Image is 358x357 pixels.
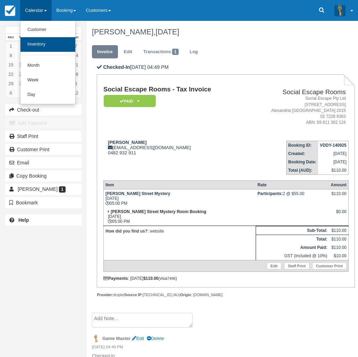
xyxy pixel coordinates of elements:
a: 23 [16,70,27,79]
strong: Source IP: [125,293,143,297]
a: Customer Print [312,262,347,269]
a: 7 [16,88,27,98]
a: 9 [16,51,27,60]
strong: Participants [257,191,283,196]
a: 6 [6,88,16,98]
a: Edit [132,336,144,341]
a: Log [185,45,203,59]
strong: VDDY-140925 [320,143,347,148]
a: Edit [119,45,137,59]
button: Check-out [5,104,82,115]
a: Transactions1 [138,45,184,59]
div: $0.00 [331,209,346,220]
a: Edit [267,262,281,269]
a: 14 [70,51,81,60]
td: GST (Included @ 10%) [256,252,329,260]
em: [DATE] 04:49 PM [92,344,350,352]
a: 22 [6,70,16,79]
td: $110.00 [318,166,348,175]
ul: Calendar [20,21,76,104]
img: checkfront-main-nav-mini-logo.png [5,6,15,16]
th: Amount [329,181,348,189]
address: Social Escape Pty Ltd [STREET_ADDRESS] Alexandria [GEOGRAPHIC_DATA] 2015 02 7228 9363 ABN: 69 611... [247,96,346,125]
th: Sub-Total: [256,226,329,235]
td: $110.00 [329,235,348,244]
p: : website [105,228,254,235]
button: Bookmark [5,197,82,208]
td: $110.00 [329,243,348,252]
th: Total (AUD): [286,166,318,175]
th: Mon [6,34,16,41]
a: Customer Print [5,144,82,155]
th: Booking ID: [286,141,318,150]
td: [DATE] [318,149,348,158]
a: 16 [16,60,27,70]
div: [EMAIL_ADDRESS][DOMAIN_NAME] 0482 932 911 [103,140,244,155]
a: 8 [6,51,16,60]
strong: Payments [103,276,128,281]
strong: [PERSON_NAME] Street Mystery Room Booking [111,209,206,214]
a: Day [20,88,75,102]
a: 15 [6,60,16,70]
a: Help [5,214,82,226]
a: 2 [16,41,27,51]
button: Email [5,157,82,168]
a: 21 [70,60,81,70]
a: Staff Print [284,262,309,269]
th: Tue [16,34,27,41]
th: Amount Paid: [256,243,329,252]
a: [PERSON_NAME] 1 [5,184,82,195]
a: Week [20,73,75,88]
div: : [DATE] (visa ) [103,276,349,281]
th: Item [103,181,256,189]
span: 1 [172,49,179,55]
img: A3 [334,5,346,16]
b: Help [18,217,29,223]
b: Checked-In [103,64,130,70]
h2: Social Escape Rooms [247,89,346,96]
td: $10.00 [329,252,348,260]
strong: [PERSON_NAME] Street Mystery [105,191,170,196]
h1: [PERSON_NAME], [92,28,350,36]
th: Rate [256,181,329,189]
h1: Social Escape Rooms - Tax Invoice [103,86,244,93]
a: Customer [20,23,75,37]
th: Booking Date: [286,158,318,166]
a: Delete [147,336,164,341]
strong: Game Master [102,336,130,341]
td: [DATE] 05:00 PM [103,208,256,226]
a: Staff Print [5,131,82,142]
td: [DATE] 05:00 PM [103,189,256,208]
a: 7 [70,41,81,51]
a: Invoice [92,45,118,59]
th: Created: [286,149,318,158]
button: Add Payment [5,117,82,129]
em: Paid [104,95,156,107]
small: 7496 [167,276,176,281]
a: 5 [70,79,81,88]
th: Sun [70,34,81,41]
div: droplet [TECHNICAL_ID] (AU) : [DOMAIN_NAME] [97,292,355,298]
a: 29 [6,79,16,88]
div: $110.00 [331,191,346,202]
td: 2 @ $55.00 [256,189,329,208]
td: [DATE] [318,158,348,166]
strong: Provider: [97,293,113,297]
strong: $110.00 [143,276,158,281]
p: [DATE] 04:49 PM [97,64,355,71]
a: 1 [6,41,16,51]
a: Month [20,58,75,73]
a: 28 [70,70,81,79]
strong: Origin [180,293,191,297]
a: 30 [16,79,27,88]
a: Inventory [20,37,75,52]
th: Total: [256,235,329,244]
button: Copy Booking [5,170,82,181]
td: $110.00 [329,226,348,235]
span: 1 [59,186,66,193]
a: 12 [70,88,81,98]
strong: How did you find us? [105,229,147,234]
span: [PERSON_NAME] [18,186,58,192]
strong: [PERSON_NAME] [108,140,147,145]
span: [DATE] [155,27,179,36]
